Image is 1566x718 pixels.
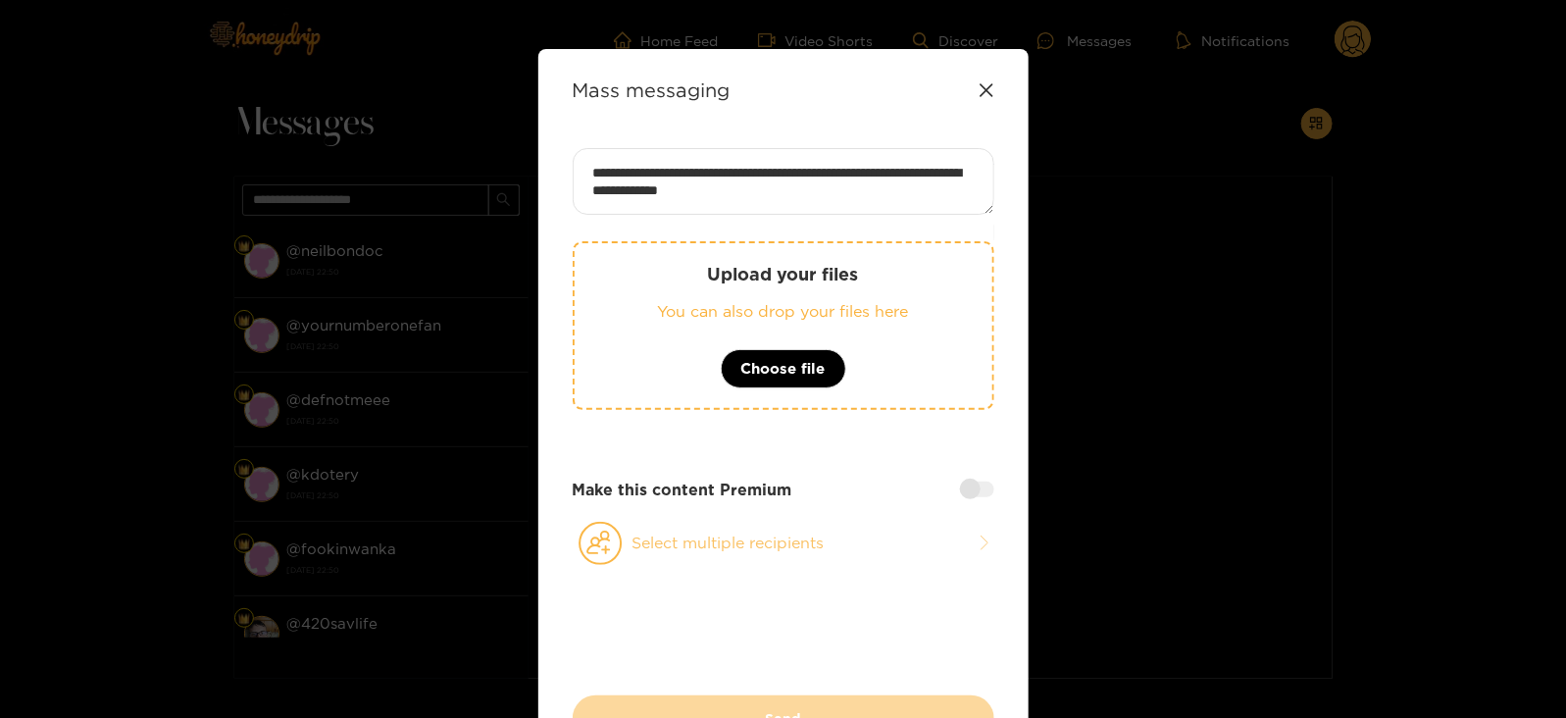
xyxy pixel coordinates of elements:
button: Choose file [721,349,846,388]
button: Select multiple recipients [573,521,994,566]
strong: Make this content Premium [573,479,792,501]
p: Upload your files [614,263,953,285]
strong: Mass messaging [573,78,731,101]
span: Choose file [741,357,826,381]
p: You can also drop your files here [614,300,953,323]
